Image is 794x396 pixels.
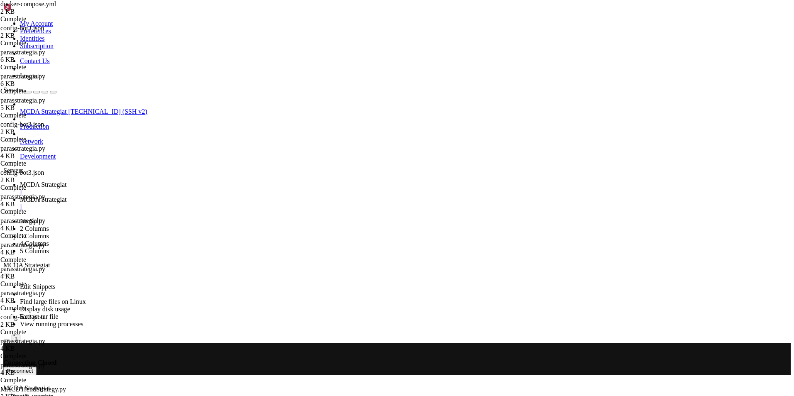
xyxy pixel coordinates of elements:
div: 2 KB [0,176,79,184]
div: Complete [0,15,79,23]
div: 4 KB [0,345,79,352]
span: parasstrategia.py [0,289,79,304]
div: Complete [0,64,79,71]
div: Complete [0,112,79,119]
div: Complete [0,184,79,191]
div: Complete [0,39,79,47]
span: parasstrategia.py [0,337,45,345]
div: 4 KB [0,249,79,256]
span: parasstrategia.py [0,145,45,152]
span: parasstrategia.py [0,97,79,112]
span: docker-compose.yml [0,0,56,7]
span: parasstrategia.py [0,73,79,88]
div: 4 KB [0,273,79,280]
div: Complete [0,304,79,312]
span: config-bot3.json [0,313,44,320]
span: parasstrategia.py [0,193,79,208]
div: Complete [0,328,79,336]
span: parasstrategia.py [0,241,79,256]
span: config-bot3.json [0,24,44,32]
div: Complete [0,88,79,95]
div: Complete [0,352,79,360]
span: parasstrategia.py [0,362,45,369]
span: parasstrategia.py [0,337,79,352]
div: 2 KB [0,321,79,328]
div: 4 KB [0,297,79,304]
div: 5 KB [0,104,79,112]
div: 2 KB [0,8,79,15]
span: parasstrategia.py [0,193,45,200]
div: 2 KB [0,32,79,39]
span: config-bot3.json [0,169,44,176]
span: parasstrategia.py [0,289,45,296]
span: docker-compose.yml [0,0,79,15]
div: 4 KB [0,200,79,208]
div: Complete [0,136,79,143]
div: Complete [0,280,79,288]
span: parasstrategia.py [0,145,79,160]
div: Complete [0,160,79,167]
div: 6 KB [0,56,79,64]
span: config-bot3.json [0,169,79,184]
div: 4 KB [0,152,79,160]
span: config-bot3.json [0,313,79,328]
span: MACDTrendStrategy.py [0,386,66,393]
span: config-bot3.json [0,24,79,39]
div: 4 KB [0,225,79,232]
span: parasstrategia.py [0,265,45,272]
span: parasstrategia.py [0,362,79,376]
span: parasstrategia.py [0,241,45,248]
div: 2 KB [0,128,79,136]
span: config-bot3.json [0,121,44,128]
div: 6 KB [0,80,79,88]
span: parasstrategia.py [0,49,45,56]
div: Complete [0,208,79,215]
span: parasstrategia.py [0,217,45,224]
div: Complete [0,232,79,240]
span: parasstrategia.py [0,97,45,104]
div: Complete [0,376,79,384]
span: parasstrategia.py [0,73,45,80]
div: 4 KB [0,369,79,376]
span: parasstrategia.py [0,49,79,64]
span: parasstrategia.py [0,217,79,232]
span: config-bot3.json [0,121,79,136]
div: Complete [0,256,79,264]
span: parasstrategia.py [0,265,79,280]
